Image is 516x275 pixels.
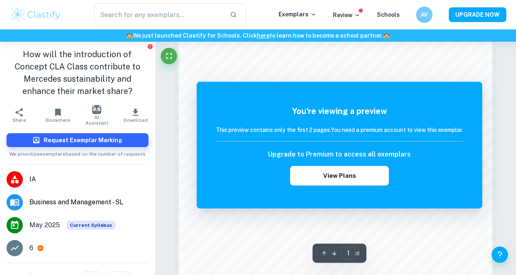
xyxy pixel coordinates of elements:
span: Download [124,117,148,123]
button: AI Assistant [78,104,116,127]
button: AV [416,7,432,23]
button: Fullscreen [161,48,177,64]
p: Review [333,11,361,20]
button: Request Exemplar Marking [7,133,148,147]
span: Business and Management - SL [29,197,148,207]
img: Clastify logo [10,7,62,23]
h6: Upgrade to Premium to access all exemplars [268,150,411,159]
img: AI Assistant [92,105,101,114]
span: Current Syllabus [66,221,115,230]
h1: How will the introduction of Concept CLA Class contribute to Mercedes sustainability and enhance ... [7,48,148,97]
a: Schools [377,11,400,18]
input: Search for any exemplars... [94,3,223,26]
a: here [257,32,270,39]
span: Bookmark [46,117,71,123]
span: AI Assistant [82,114,111,126]
p: 6 [29,243,33,253]
button: View Plans [290,166,389,186]
span: May 2025 [29,220,60,230]
button: Bookmark [39,104,78,127]
h6: Request Exemplar Marking [44,136,122,145]
span: 🏫 [126,32,133,39]
span: IA [29,174,148,184]
div: This exemplar is based on the current syllabus. Feel free to refer to it for inspiration/ideas wh... [66,221,115,230]
span: / 2 [355,250,360,257]
h6: AV [420,10,429,19]
p: Exemplars [279,10,317,19]
h5: You're viewing a preview [216,105,463,117]
button: UPGRADE NOW [449,7,506,22]
button: Help and Feedback [492,246,508,263]
h6: We just launched Clastify for Schools. Click to learn how to become a school partner. [2,31,514,40]
span: 🏫 [383,32,390,39]
span: Share [12,117,26,123]
span: We prioritize exemplars based on the number of requests [9,147,146,158]
button: Report issue [147,43,153,49]
button: Download [116,104,155,127]
h6: This preview contains only the first 2 pages. You need a premium account to view this exemplar. [216,125,463,134]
